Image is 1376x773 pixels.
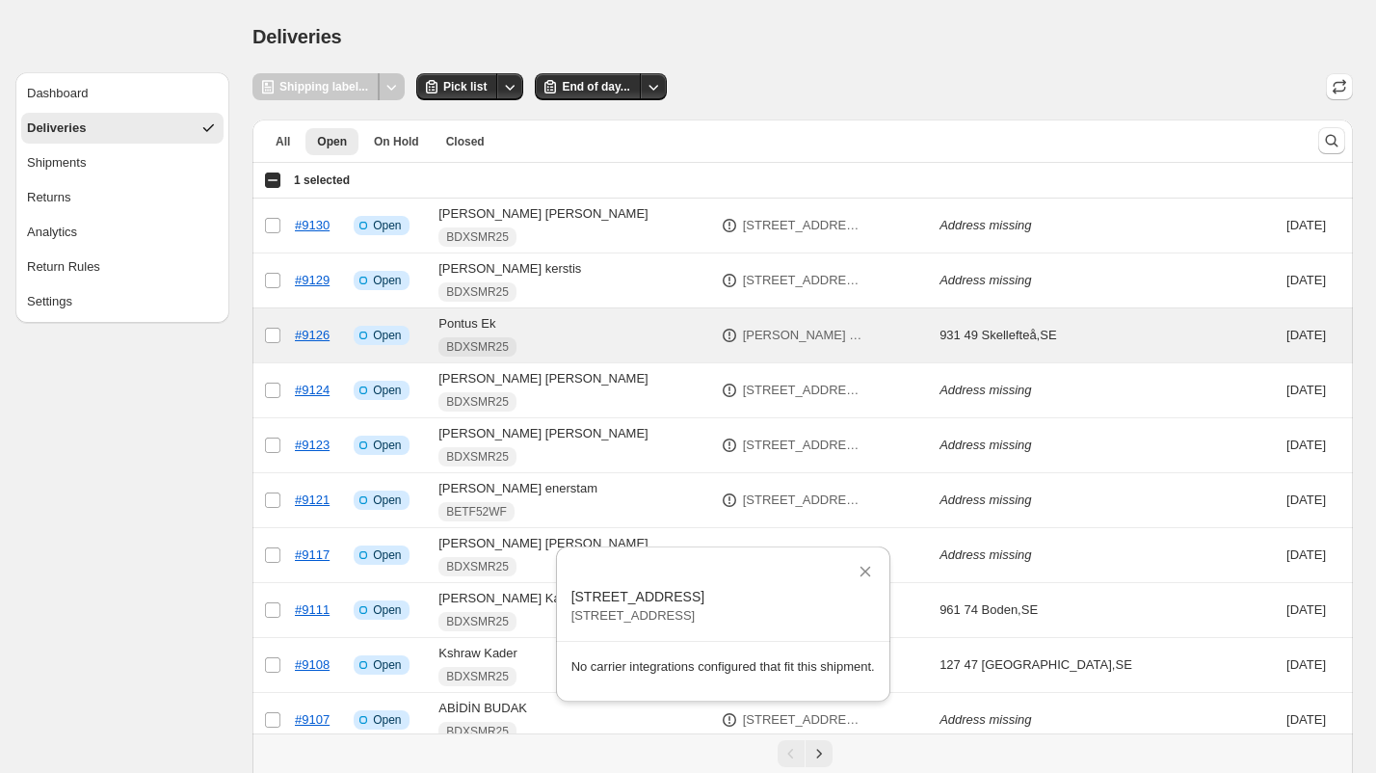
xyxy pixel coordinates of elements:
[27,188,71,207] div: Returns
[295,493,330,507] a: #9121
[535,73,641,100] button: End of day...
[446,559,509,574] span: BDXSMR25
[446,614,509,629] span: BDXSMR25
[295,602,330,617] a: #9111
[854,560,877,583] button: Close
[21,217,224,248] button: Analytics
[571,587,875,606] p: [STREET_ADDRESS]
[1286,547,1326,562] time: Monday, September 1, 2025 at 9:14:08 PM
[1286,438,1326,452] time: Wednesday, September 3, 2025 at 10:06:09 AM
[373,712,401,728] span: Open
[731,705,875,735] button: [STREET_ADDRESS]
[252,733,1353,773] nav: Pagination
[433,418,713,473] td: [PERSON_NAME] [PERSON_NAME]
[743,381,863,400] p: [STREET_ADDRESS]
[317,134,347,149] span: Open
[939,218,1031,232] i: Address missing
[373,383,401,398] span: Open
[373,218,401,233] span: Open
[27,153,86,173] div: Shipments
[433,528,713,583] td: [PERSON_NAME] [PERSON_NAME]
[21,252,224,282] button: Return Rules
[556,642,890,692] div: No carrier integrations configured that fit this shipment.
[731,210,875,241] button: [STREET_ADDRESS]
[276,134,290,149] span: All
[939,438,1031,452] i: Address missing
[433,308,713,363] td: Pontus Ek
[939,273,1031,287] i: Address missing
[1286,657,1326,672] time: Friday, August 29, 2025 at 12:59:04 PM
[496,73,523,100] button: Other actions
[939,655,1132,675] div: 127 47 [GEOGRAPHIC_DATA] , SE
[433,363,713,418] td: [PERSON_NAME] [PERSON_NAME]
[295,438,330,452] a: #9123
[806,740,833,767] button: Next
[939,493,1031,507] i: Address missing
[743,326,863,345] p: [PERSON_NAME] - Ombud, Direkten Ingers Kiosk & Minilivs (2.2 km)
[939,712,1031,727] i: Address missing
[446,724,509,739] span: BDXSMR25
[571,606,875,626] p: [STREET_ADDRESS]
[1286,273,1326,287] time: Monday, September 8, 2025 at 5:23:16 AM
[562,79,629,94] span: End of day...
[731,485,875,516] button: [STREET_ADDRESS]
[743,271,863,290] p: [STREET_ADDRESS]
[1286,712,1326,727] time: Thursday, August 28, 2025 at 8:52:33 PM
[443,79,487,94] span: Pick list
[416,73,498,100] button: Pick list
[446,394,509,410] span: BDXSMR25
[446,669,509,684] span: BDXSMR25
[21,182,224,213] button: Returns
[433,583,713,638] td: [PERSON_NAME] Karsson
[446,339,509,355] span: BDXSMR25
[446,284,509,300] span: BDXSMR25
[21,78,224,109] button: Dashboard
[373,602,401,618] span: Open
[743,491,863,510] p: [STREET_ADDRESS]
[731,320,875,351] button: [PERSON_NAME] - Ombud, Direkten Ingers Kiosk & Minilivs (2.2 km)
[433,693,713,748] td: ABİDİN BUDAK
[446,229,509,245] span: BDXSMR25
[939,326,1056,345] div: 931 49 Skellefteå , SE
[433,473,713,528] td: [PERSON_NAME] enerstam
[374,134,419,149] span: On Hold
[295,218,330,232] a: #9130
[27,292,72,311] div: Settings
[1286,383,1326,397] time: Wednesday, September 3, 2025 at 12:03:58 PM
[743,216,863,235] p: [STREET_ADDRESS]
[731,430,875,461] button: [STREET_ADDRESS]
[295,547,330,562] a: #9117
[433,199,713,253] td: [PERSON_NAME] [PERSON_NAME]
[446,134,485,149] span: Closed
[939,547,1031,562] i: Address missing
[939,600,1038,620] div: 961 74 Boden , SE
[295,273,330,287] a: #9129
[373,273,401,288] span: Open
[294,173,350,188] span: 1 selected
[939,383,1031,397] i: Address missing
[1286,328,1326,342] time: Thursday, September 4, 2025 at 5:36:15 AM
[1286,602,1326,617] time: Friday, August 29, 2025 at 8:44:54 PM
[295,328,330,342] a: #9126
[27,223,77,242] div: Analytics
[373,438,401,453] span: Open
[27,119,86,138] div: Deliveries
[295,657,330,672] a: #9108
[446,449,509,465] span: BDXSMR25
[21,113,224,144] button: Deliveries
[731,375,875,406] button: [STREET_ADDRESS]
[433,253,713,308] td: [PERSON_NAME] kerstis
[743,710,863,730] p: [STREET_ADDRESS]
[373,547,401,563] span: Open
[21,147,224,178] button: Shipments
[295,712,330,727] a: #9107
[252,26,342,47] span: Deliveries
[27,84,89,103] div: Dashboard
[373,493,401,508] span: Open
[373,328,401,343] span: Open
[1286,493,1326,507] time: Tuesday, September 2, 2025 at 10:24:00 AM
[27,257,100,277] div: Return Rules
[731,265,875,296] button: [STREET_ADDRESS]
[295,383,330,397] a: #9124
[640,73,667,100] button: Other actions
